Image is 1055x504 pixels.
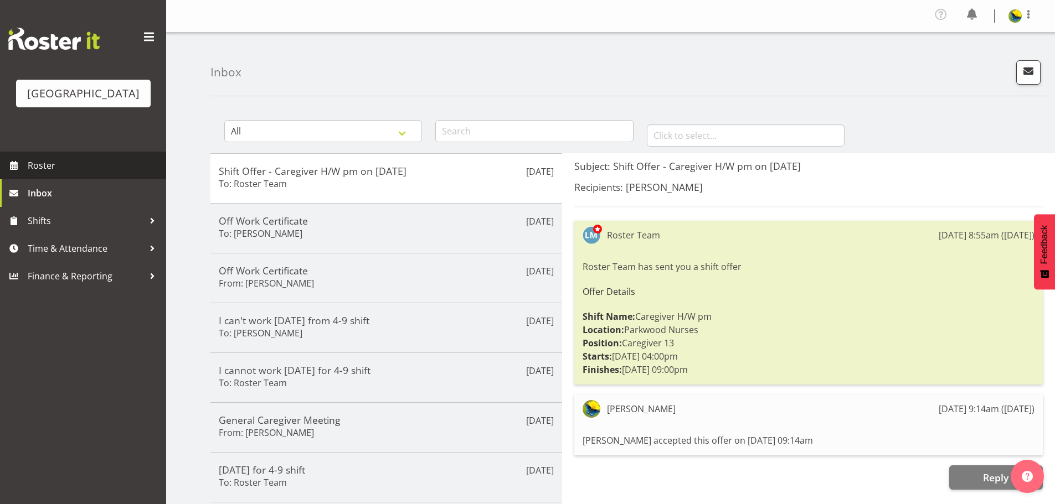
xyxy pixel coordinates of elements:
p: [DATE] [526,364,554,377]
img: gemma-hall22491374b5f274993ff8414464fec47f.png [583,400,600,418]
span: Feedback [1039,225,1049,264]
div: [GEOGRAPHIC_DATA] [27,85,140,102]
h6: To: Roster Team [219,377,287,388]
strong: Shift Name: [583,310,635,323]
p: [DATE] [526,414,554,427]
strong: Location: [583,324,624,336]
input: Click to select... [647,124,845,147]
h5: Off Work Certificate [219,215,554,227]
span: Roster [28,157,161,174]
h6: To: Roster Team [219,477,287,488]
img: lesley-mckenzie127.jpg [583,226,600,244]
img: gemma-hall22491374b5f274993ff8414464fec47f.png [1008,9,1022,23]
input: Search [435,120,633,142]
span: Time & Attendance [28,240,144,257]
h4: Inbox [210,66,241,79]
h5: Shift Offer - Caregiver H/W pm on [DATE] [219,165,554,177]
div: [PERSON_NAME] accepted this offer on [DATE] 09:14am [583,431,1035,450]
span: Inbox [28,185,161,201]
div: [PERSON_NAME] [607,402,676,415]
h6: To: [PERSON_NAME] [219,228,302,239]
h5: Off Work Certificate [219,264,554,277]
h5: General Caregiver Meeting [219,414,554,426]
h5: Subject: Shift Offer - Caregiver H/W pm on [DATE] [574,160,1043,172]
h6: To: [PERSON_NAME] [219,328,302,339]
h5: I can't work [DATE] from 4-9 shift [219,314,554,326]
h6: From: [PERSON_NAME] [219,278,314,289]
strong: Starts: [583,350,612,362]
span: Reply [983,471,1008,484]
h6: To: Roster Team [219,178,287,189]
h6: Offer Details [583,287,1035,297]
p: [DATE] [526,264,554,278]
strong: Position: [583,337,622,349]
div: [DATE] 8:55am ([DATE]) [939,228,1035,242]
img: help-xxl-2.png [1022,471,1033,482]
span: Finance & Reporting [28,268,144,284]
h5: [DATE] for 4-9 shift [219,464,554,476]
div: [DATE] 9:14am ([DATE]) [939,402,1035,415]
div: Roster Team has sent you a shift offer Caregiver H/W pm Parkwood Nurses Caregiver 13 [DATE] 04:00... [583,257,1035,379]
button: Reply [949,465,1043,490]
p: [DATE] [526,165,554,178]
p: [DATE] [526,314,554,328]
div: Roster Team [607,228,660,242]
p: [DATE] [526,215,554,228]
h5: I cannot work [DATE] for 4-9 shift [219,364,554,376]
img: Rosterit website logo [8,28,100,50]
p: [DATE] [526,464,554,477]
span: Shifts [28,212,144,229]
h5: Recipients: [PERSON_NAME] [574,181,1043,193]
h6: From: [PERSON_NAME] [219,427,314,438]
button: Feedback - Show survey [1034,214,1055,289]
strong: Finishes: [583,363,622,376]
